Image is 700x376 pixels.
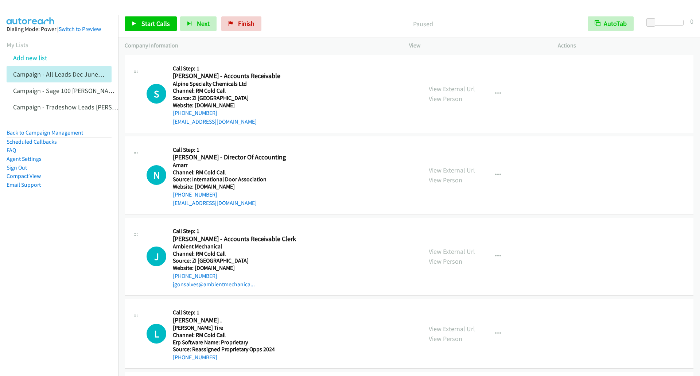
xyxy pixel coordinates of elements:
a: My Lists [7,40,28,49]
a: Compact View [7,173,41,179]
div: The call is yet to be attempted [147,324,166,344]
a: Add new list [13,54,47,62]
h5: Call Step: 1 [173,228,302,235]
h5: Call Step: 1 [173,146,302,154]
a: jgonsalves@ambientmechanica... [173,281,255,288]
a: Campaign - All Leads Dec June [PERSON_NAME] Cloned [13,70,167,78]
h2: [PERSON_NAME] - Accounts Receivable Clerk [173,235,302,243]
a: Email Support [7,181,41,188]
a: Agent Settings [7,155,42,162]
a: View Person [429,257,462,265]
a: [PHONE_NUMBER] [173,191,217,198]
h5: Source: ZI [GEOGRAPHIC_DATA] [173,257,302,264]
p: Company Information [125,41,396,50]
h2: [PERSON_NAME] . [173,316,302,325]
div: The call is yet to be attempted [147,165,166,185]
p: View [409,41,545,50]
a: Back to Campaign Management [7,129,83,136]
h5: Alpine Specialty Chemicals Ltd [173,80,302,88]
h1: S [147,84,166,104]
h5: Website: [DOMAIN_NAME] [173,102,302,109]
div: Dialing Mode: Power | [7,25,112,34]
a: View External Url [429,166,475,174]
h5: Channel: RM Cold Call [173,87,302,94]
a: View External Url [429,325,475,333]
a: Finish [221,16,261,31]
h5: Website: [DOMAIN_NAME] [173,183,302,190]
span: Finish [238,19,254,28]
h5: [PERSON_NAME] Tire [173,324,302,332]
div: The call is yet to be attempted [147,84,166,104]
span: Start Calls [141,19,170,28]
h5: Amarr [173,162,302,169]
h5: Source: Reassigned Proprietary Opps 2024 [173,346,302,353]
a: Campaign - Tradeshow Leads [PERSON_NAME] Cloned [13,103,163,111]
h5: Channel: RM Cold Call [173,332,302,339]
a: View External Url [429,247,475,256]
h5: Website: [DOMAIN_NAME] [173,264,302,272]
h5: Channel: RM Cold Call [173,250,302,257]
div: Delay between calls (in seconds) [650,20,684,26]
a: FAQ [7,147,16,154]
a: View Person [429,176,462,184]
h5: Channel: RM Cold Call [173,169,302,176]
a: View External Url [429,85,475,93]
h2: [PERSON_NAME] - Accounts Receivable [173,72,302,80]
button: AutoTab [588,16,634,31]
div: 0 [690,16,693,26]
div: The call is yet to be attempted [147,247,166,266]
a: Scheduled Callbacks [7,138,57,145]
h1: N [147,165,166,185]
a: View Person [429,94,462,103]
a: [PHONE_NUMBER] [173,272,217,279]
a: View Person [429,334,462,343]
a: Sign Out [7,164,27,171]
p: Actions [558,41,693,50]
a: [PHONE_NUMBER] [173,354,217,361]
a: Campaign - Sage 100 [PERSON_NAME] Cloned [13,86,139,95]
h1: L [147,324,166,344]
a: [PHONE_NUMBER] [173,109,217,116]
a: [EMAIL_ADDRESS][DOMAIN_NAME] [173,199,257,206]
h5: Call Step: 1 [173,65,302,72]
a: [EMAIL_ADDRESS][DOMAIN_NAME] [173,118,257,125]
h1: J [147,247,166,266]
h5: Source: ZI [GEOGRAPHIC_DATA] [173,94,302,102]
h5: Call Step: 1 [173,309,302,316]
h2: [PERSON_NAME] - Director Of Accounting [173,153,302,162]
h5: Source: International Door Association [173,176,302,183]
span: Next [197,19,210,28]
button: Next [180,16,217,31]
p: Paused [271,19,575,29]
a: Start Calls [125,16,177,31]
h5: Erp Software Name: Proprietary [173,339,302,346]
h5: Ambient Mechanical [173,243,302,250]
a: Switch to Preview [59,26,101,32]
